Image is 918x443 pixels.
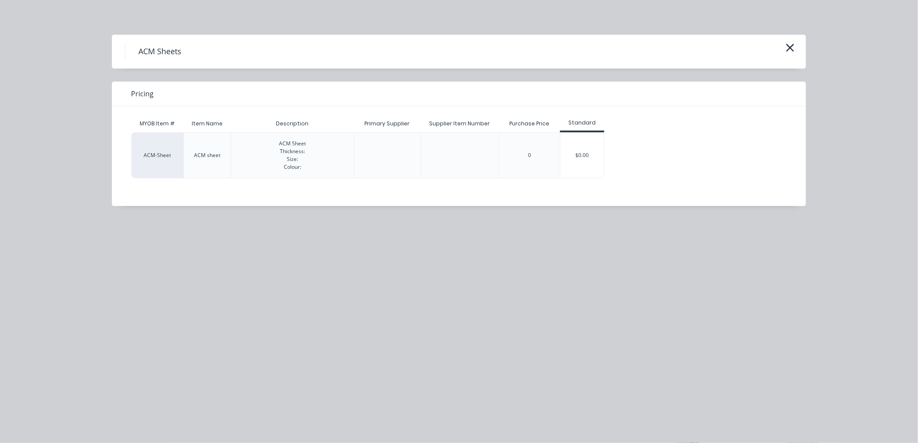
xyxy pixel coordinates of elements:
div: Item Name [185,113,229,135]
div: ACM-Sheet [131,132,184,178]
span: Pricing [131,89,154,99]
div: 0 [528,151,531,159]
h4: ACM Sheets [125,43,194,60]
div: Supplier Item Number [423,113,497,135]
div: Purchase Price [502,113,556,135]
div: Standard [560,119,604,127]
div: ACM Sheet Thickness: Size: Colour: [279,140,306,171]
div: Description [269,113,315,135]
div: Primary Supplier [358,113,417,135]
div: MYOB Item # [131,115,184,132]
div: ACM sheet [194,151,220,159]
div: $0.00 [561,133,604,178]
